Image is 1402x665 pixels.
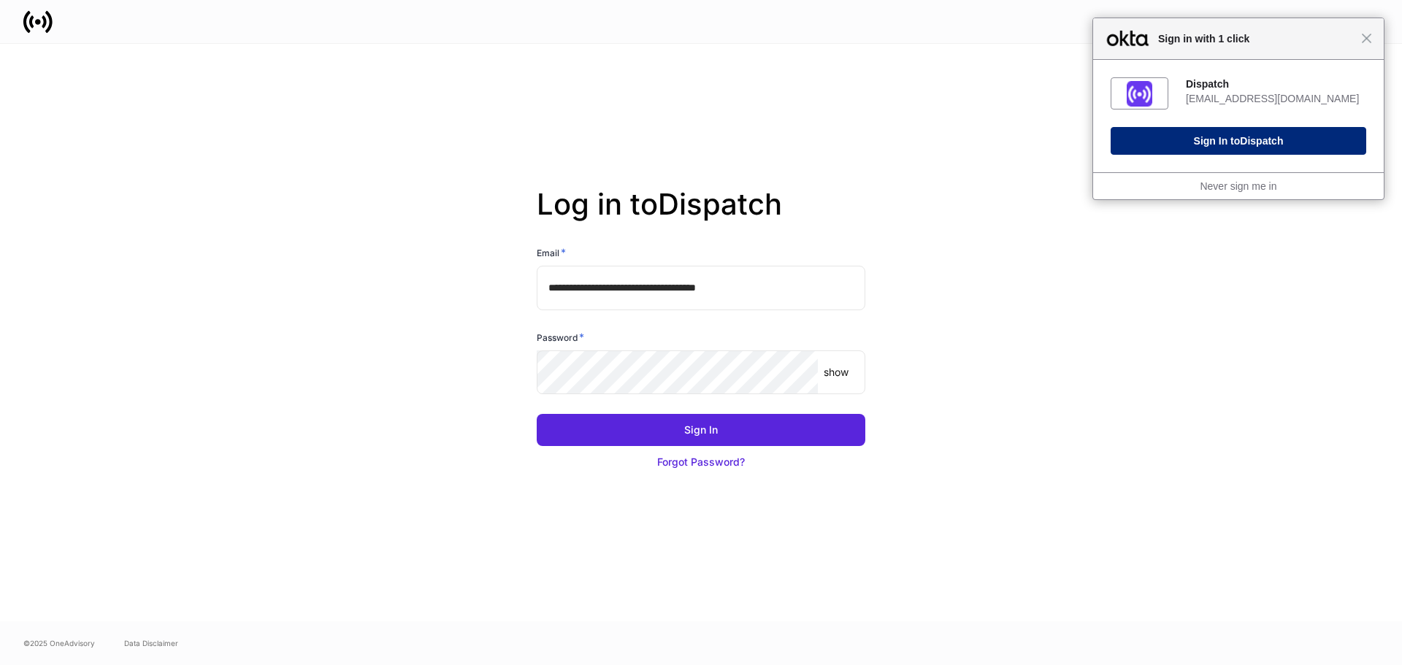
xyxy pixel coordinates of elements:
[1151,30,1361,47] span: Sign in with 1 click
[684,423,718,437] div: Sign In
[537,245,566,260] h6: Email
[1186,92,1366,105] div: [EMAIL_ADDRESS][DOMAIN_NAME]
[1186,77,1366,91] div: Dispatch
[537,414,865,446] button: Sign In
[1111,127,1366,155] button: Sign In toDispatch
[537,330,584,345] h6: Password
[124,637,178,649] a: Data Disclaimer
[1127,81,1152,107] img: fs01jxrofoggULhDH358
[1200,180,1276,192] a: Never sign me in
[1240,135,1283,147] span: Dispatch
[537,446,865,478] button: Forgot Password?
[657,455,745,469] div: Forgot Password?
[23,637,95,649] span: © 2025 OneAdvisory
[1361,33,1372,44] span: Close
[824,365,849,380] p: show
[537,187,865,245] h2: Log in to Dispatch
